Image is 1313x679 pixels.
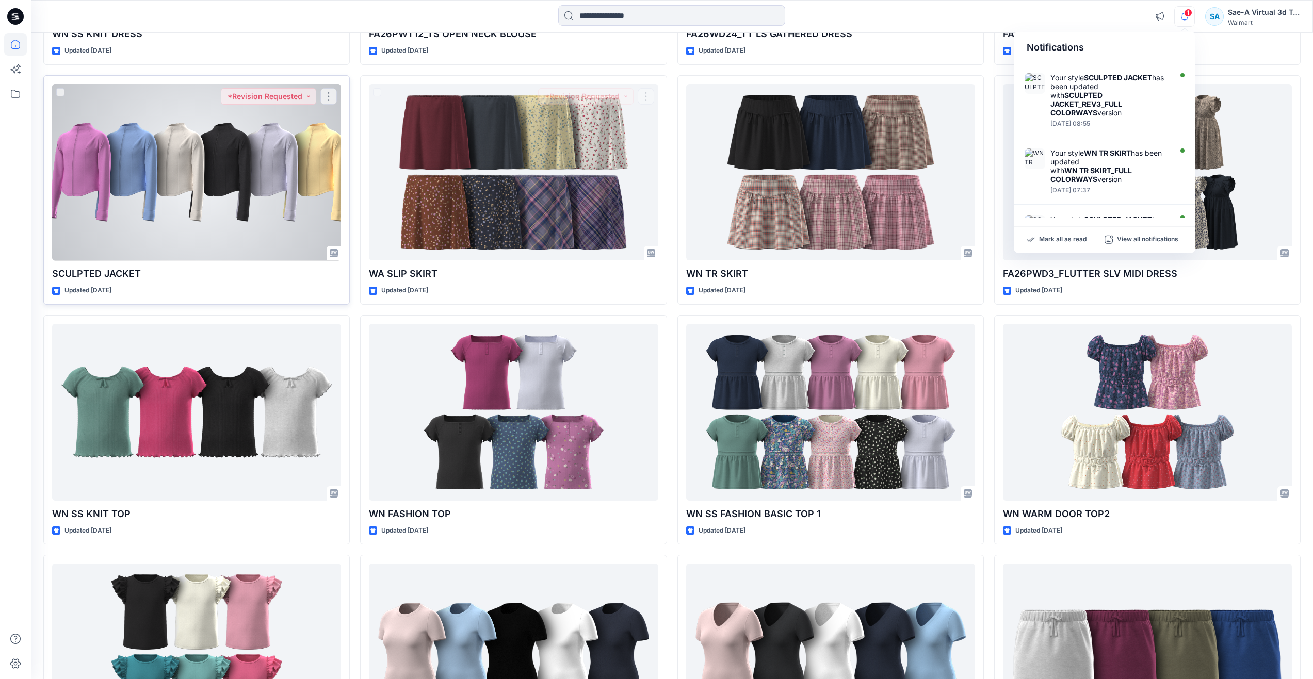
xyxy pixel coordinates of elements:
[381,285,428,296] p: Updated [DATE]
[52,267,341,281] p: SCULPTED JACKET
[369,267,658,281] p: WA SLIP SKIRT
[64,45,111,56] p: Updated [DATE]
[686,27,975,41] p: FA26WD24_TT LS GATHERED DRESS
[52,84,341,261] a: SCULPTED JACKET
[369,324,658,501] a: WN FASHION TOP
[1050,148,1169,184] div: Your style has been updated with version
[381,45,428,56] p: Updated [DATE]
[1117,235,1178,244] p: View all notifications
[686,267,975,281] p: WN TR SKIRT
[52,27,341,41] p: WN SS KNIT DRESS
[1003,27,1292,41] p: FA26WD27_TT SS BELTED SHORT DRESS
[1050,166,1132,184] strong: WN TR SKIRT_FULL COLORWAYS
[1228,19,1300,26] div: Walmart
[1003,324,1292,501] a: WN WARM DOOR TOP2
[1050,215,1169,259] div: Your style has been updated with version
[52,507,341,521] p: WN SS KNIT TOP
[1228,6,1300,19] div: Sae-A Virtual 3d Team
[1050,73,1169,117] div: Your style has been updated with version
[686,84,975,261] a: WN TR SKIRT
[1050,187,1169,194] div: Friday, September 26, 2025 07:37
[1025,73,1045,94] img: SCULPTED JACKET_REV3_FULL COLORWAYS
[1003,507,1292,521] p: WN WARM DOOR TOP2
[699,285,745,296] p: Updated [DATE]
[381,525,428,536] p: Updated [DATE]
[369,27,658,41] p: FA26PWT12_TS OPEN NECK BLOUSE
[1003,84,1292,261] a: FA26PWD3_FLUTTER SLV MIDI DRESS
[52,324,341,501] a: WN SS KNIT TOP
[1184,9,1192,17] span: 1
[1014,32,1195,63] div: Notifications
[64,285,111,296] p: Updated [DATE]
[1015,525,1062,536] p: Updated [DATE]
[1084,148,1131,157] strong: WN TR SKIRT
[1050,91,1122,117] strong: SCULPTED JACKET_REV3_FULL COLORWAYS
[1039,235,1087,244] p: Mark all as read
[1025,148,1045,169] img: WN TR SKIRT_FULL COLORWAYS
[64,525,111,536] p: Updated [DATE]
[1084,215,1152,224] strong: SCULPTED JACKET
[686,324,975,501] a: WN SS FASHION BASIC TOP 1
[699,45,745,56] p: Updated [DATE]
[1084,73,1152,82] strong: SCULPTED JACKET
[1025,215,1045,236] img: SCULPTED JACKETREV3_SOFT SILVER
[1003,267,1292,281] p: FA26PWD3_FLUTTER SLV MIDI DRESS
[1050,120,1169,127] div: Friday, September 26, 2025 08:55
[1015,285,1062,296] p: Updated [DATE]
[686,507,975,521] p: WN SS FASHION BASIC TOP 1
[369,84,658,261] a: WA SLIP SKIRT
[369,507,658,521] p: WN FASHION TOP
[1205,7,1224,26] div: SA
[699,525,745,536] p: Updated [DATE]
